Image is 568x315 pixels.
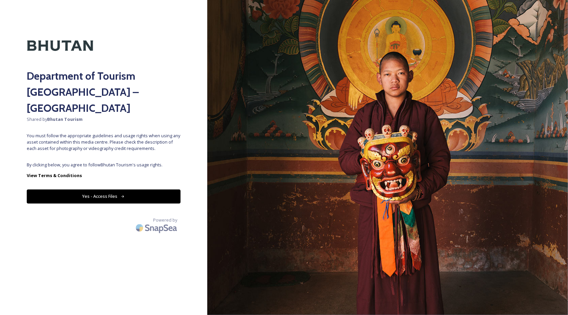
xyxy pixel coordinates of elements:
[27,133,181,152] span: You must follow the appropriate guidelines and usage rights when using any asset contained within...
[27,116,181,123] span: Shared by
[134,220,181,236] img: SnapSea Logo
[27,172,82,178] strong: View Terms & Conditions
[47,116,83,122] strong: Bhutan Tourism
[27,68,181,116] h2: Department of Tourism [GEOGRAPHIC_DATA] – [GEOGRAPHIC_DATA]
[27,189,181,203] button: Yes - Access Files
[27,162,181,168] span: By clicking below, you agree to follow Bhutan Tourism 's usage rights.
[153,217,177,223] span: Powered by
[27,171,181,179] a: View Terms & Conditions
[27,27,94,65] img: Kingdom-of-Bhutan-Logo.png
